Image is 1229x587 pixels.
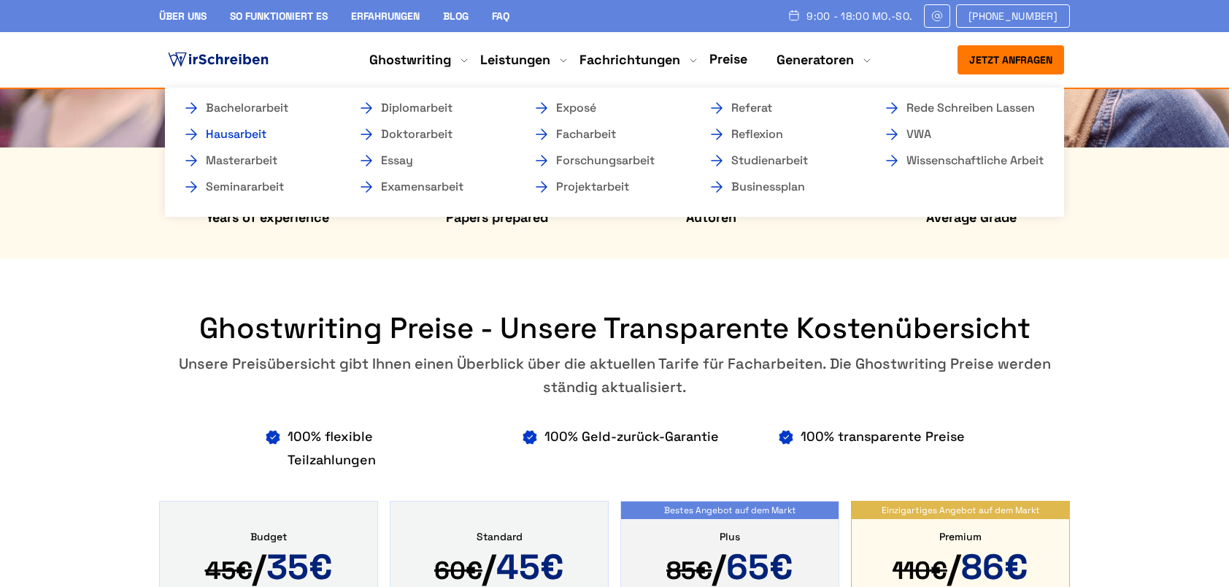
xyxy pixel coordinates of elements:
[666,555,712,586] span: 85€
[777,425,965,472] li: 100% transparente Preise
[351,9,420,23] a: Erfahrungen
[958,45,1064,74] button: Jetzt anfragen
[533,99,679,117] a: Exposé
[177,531,360,542] div: Budget
[182,152,328,169] a: Masterarbeit
[533,152,679,169] a: Forschungsarbeit
[443,9,469,23] a: Blog
[893,555,947,586] span: 110€
[869,531,1052,542] div: Premium
[533,178,679,196] a: Projektarbeit
[883,126,1029,143] a: VWA
[777,51,854,69] a: Generatoren
[358,99,504,117] a: Diplomarbeit
[883,152,1029,169] a: Wissenschaftliche Arbeit
[883,99,1029,117] a: Rede schreiben lassen
[182,178,328,196] a: Seminararbeit
[806,10,912,22] span: 9:00 - 18:00 Mo.-So.
[408,531,590,542] div: Standard
[159,311,1070,346] h2: Ghostwriting Preise - Unsere transparente Kostenübersicht
[708,99,854,117] a: Referat
[852,502,1069,519] span: Einzigartiges Angebot auf dem Markt
[159,9,207,23] a: Über uns
[492,9,509,23] a: FAQ
[686,206,736,229] span: Autoren
[446,206,548,229] span: Papers prepared
[708,178,854,196] a: Businessplan
[956,4,1070,28] a: [PHONE_NUMBER]
[521,425,719,472] li: 100% Geld-zurück-Garantie
[369,51,451,69] a: Ghostwriting
[358,152,504,169] a: Essay
[159,352,1070,399] div: Unsere Preisübersicht gibt Ihnen einen Überblick über die aktuellen Tarife für Facharbeiten. Die ...
[708,152,854,169] a: Studienarbeit
[205,555,253,586] span: 45€
[358,178,504,196] a: Examensarbeit
[434,555,482,586] span: 60€
[579,51,680,69] a: Fachrichtungen
[206,206,329,229] span: Years of experience
[480,51,550,69] a: Leistungen
[358,126,504,143] a: Doktorarbeit
[621,502,839,519] span: Bestes Angebot auf dem Markt
[639,531,821,542] div: Plus
[708,126,854,143] a: Reflexion
[182,126,328,143] a: Hausarbeit
[931,10,944,22] img: Email
[182,99,328,117] a: Bachelorarbeit
[533,126,679,143] a: Facharbeit
[787,9,801,21] img: Schedule
[165,49,271,71] img: logo ghostwriter-österreich
[230,9,328,23] a: So funktioniert es
[709,50,747,67] a: Preise
[926,206,1017,229] span: Average Grade
[968,10,1057,22] span: [PHONE_NUMBER]
[264,425,463,472] li: 100% flexible Teilzahlungen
